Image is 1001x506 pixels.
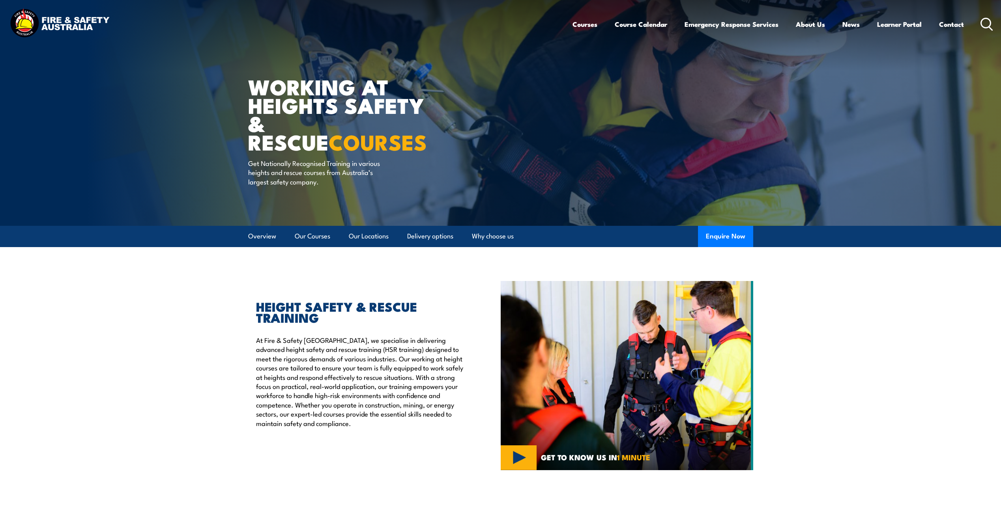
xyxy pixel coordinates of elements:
a: Why choose us [472,226,514,247]
img: Fire & Safety Australia offer working at heights courses and training [501,281,753,470]
a: About Us [796,14,825,35]
a: Our Courses [295,226,330,247]
h1: WORKING AT HEIGHTS SAFETY & RESCUE [248,77,443,151]
h2: HEIGHT SAFETY & RESCUE TRAINING [256,301,464,323]
a: Delivery options [407,226,453,247]
a: News [842,14,860,35]
button: Enquire Now [698,226,753,247]
strong: COURSES [329,125,427,158]
a: Emergency Response Services [685,14,778,35]
a: Overview [248,226,276,247]
a: Contact [939,14,964,35]
a: Our Locations [349,226,389,247]
p: At Fire & Safety [GEOGRAPHIC_DATA], we specialise in delivering advanced height safety and rescue... [256,335,464,428]
p: Get Nationally Recognised Training in various heights and rescue courses from Australia’s largest... [248,158,392,186]
a: Course Calendar [615,14,667,35]
strong: 1 MINUTE [617,451,650,463]
span: GET TO KNOW US IN [541,454,650,461]
a: Courses [573,14,597,35]
a: Learner Portal [877,14,922,35]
